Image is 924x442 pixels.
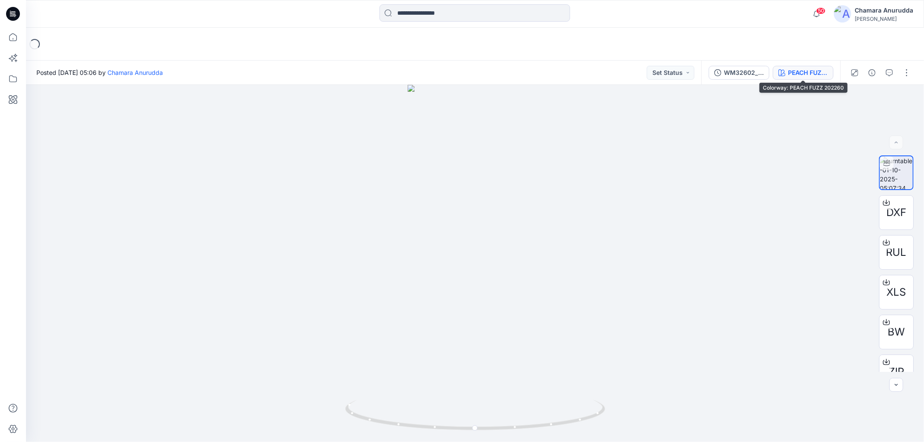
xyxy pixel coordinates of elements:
[887,284,906,300] span: XLS
[888,324,905,340] span: BW
[886,245,907,260] span: RUL
[888,364,904,380] span: ZIP
[880,156,913,189] img: turntable-01-10-2025-05:07:34
[709,66,769,80] button: WM32602_POINTELLE SHORT_COLORWAY
[107,69,163,76] a: Chamara Anurudda
[865,66,879,80] button: Details
[773,66,833,80] button: PEACH FUZZ 202260
[855,16,913,22] div: [PERSON_NAME]
[788,68,828,77] div: PEACH FUZZ 202260
[886,205,906,220] span: DXF
[724,68,764,77] div: WM32602_POINTELLE SHORT_COLORWAY
[36,68,163,77] span: Posted [DATE] 05:06 by
[834,5,851,23] img: avatar
[816,7,826,14] span: 50
[855,5,913,16] div: Chamara Anurudda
